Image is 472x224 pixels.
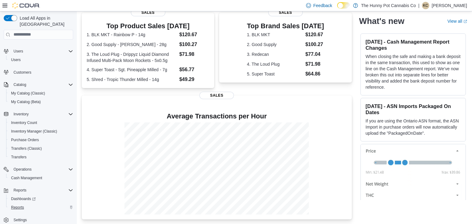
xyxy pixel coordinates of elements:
[11,146,42,151] span: Transfers (Classic)
[313,2,332,9] span: Feedback
[11,99,41,104] span: My Catalog (Beta)
[11,216,29,224] a: Settings
[11,120,37,125] span: Inventory Count
[87,32,177,38] dt: 1. BLK MKT - Rainbow P - 14g
[9,204,73,211] span: Reports
[11,176,42,180] span: Cash Management
[6,89,76,98] button: My Catalog (Classic)
[11,187,73,194] span: Reports
[305,51,324,58] dd: $77.04
[199,92,234,99] span: Sales
[9,145,73,152] span: Transfers (Classic)
[6,203,76,212] button: Reports
[247,41,303,48] dt: 2. Good Supply
[179,66,209,73] dd: $56.77
[6,56,76,64] button: Users
[17,15,73,27] span: Load All Apps in [GEOGRAPHIC_DATA]
[11,91,45,96] span: My Catalog (Classic)
[9,90,48,97] a: My Catalog (Classic)
[305,31,324,38] dd: $120.67
[9,204,26,211] a: Reports
[9,195,73,203] span: Dashboards
[11,110,31,118] button: Inventory
[432,2,467,9] p: [PERSON_NAME]
[1,68,76,77] button: Customers
[14,218,27,222] span: Settings
[9,136,73,144] span: Purchase Orders
[366,118,461,136] p: If you are using the Ontario ASN format, the ASN Import in purchase orders will now automatically...
[9,128,60,135] a: Inventory Manager (Classic)
[11,205,24,210] span: Reports
[11,81,73,88] span: Catalog
[11,196,36,201] span: Dashboards
[9,56,23,64] a: Users
[11,68,73,76] span: Customers
[423,2,428,9] span: KC
[9,153,29,161] a: Transfers
[87,22,209,30] h3: Top Product Sales [DATE]
[366,103,461,115] h3: [DATE] - ASN Imports Packaged On Dates
[9,119,40,126] a: Inventory Count
[11,155,26,160] span: Transfers
[9,195,38,203] a: Dashboards
[87,41,177,48] dt: 2. Good Supply - [PERSON_NAME] - 28g
[87,51,177,64] dt: 3. The Loud Plug - Drippyz Liquid Diamond Infused Multi-Pack Moon Rockets - 5x0.5g
[9,174,73,182] span: Cash Management
[87,113,347,120] h4: Average Transactions per Hour
[247,51,303,57] dt: 3. Redecan
[11,48,73,55] span: Users
[268,9,303,16] span: Sales
[179,51,209,58] dd: $71.98
[447,18,467,23] a: View allExternal link
[463,19,467,23] svg: External link
[361,2,416,9] p: The Hunny Pot Cannabis Co
[11,137,39,142] span: Purchase Orders
[179,76,209,83] dd: $49.29
[11,81,29,88] button: Catalog
[131,9,165,16] span: Sales
[11,216,73,224] span: Settings
[14,70,31,75] span: Customers
[422,2,429,9] div: Kyle Chamaillard
[1,165,76,174] button: Operations
[247,22,324,30] h3: Top Brand Sales [DATE]
[11,57,21,62] span: Users
[14,112,29,117] span: Inventory
[305,60,324,68] dd: $71.98
[9,90,73,97] span: My Catalog (Classic)
[359,16,404,26] h2: What's new
[11,69,34,76] a: Customers
[1,47,76,56] button: Users
[14,49,23,54] span: Users
[14,188,26,193] span: Reports
[9,128,73,135] span: Inventory Manager (Classic)
[6,127,76,136] button: Inventory Manager (Classic)
[9,56,73,64] span: Users
[87,76,177,83] dt: 5. Shred - Tropic Thunder Milled - 14g
[247,32,303,38] dt: 1. BLK MKT
[11,110,73,118] span: Inventory
[6,118,76,127] button: Inventory Count
[14,167,32,172] span: Operations
[179,31,209,38] dd: $120.67
[9,174,45,182] a: Cash Management
[11,187,29,194] button: Reports
[1,110,76,118] button: Inventory
[6,144,76,153] button: Transfers (Classic)
[9,98,43,106] a: My Catalog (Beta)
[12,2,40,9] img: Cova
[6,153,76,161] button: Transfers
[9,136,41,144] a: Purchase Orders
[305,41,324,48] dd: $100.27
[11,48,26,55] button: Users
[6,174,76,182] button: Cash Management
[9,153,73,161] span: Transfers
[1,80,76,89] button: Catalog
[418,2,419,9] p: |
[179,41,209,48] dd: $100.27
[305,70,324,78] dd: $64.86
[247,71,303,77] dt: 5. Super Toast
[9,98,73,106] span: My Catalog (Beta)
[9,145,44,152] a: Transfers (Classic)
